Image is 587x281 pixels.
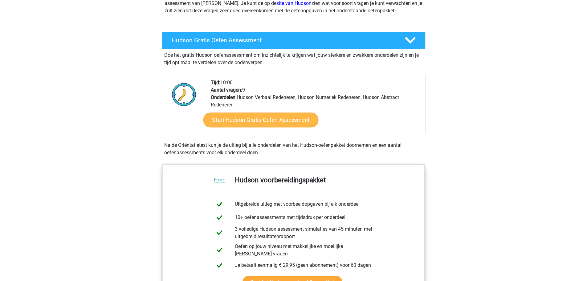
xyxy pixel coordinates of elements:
a: site van Hudson [276,0,312,6]
b: Aantal vragen: [211,87,242,93]
div: 10:00 9 Hudson Verbaal Redeneren, Hudson Numeriek Redeneren, Hudson Abstract Redeneren [206,79,425,134]
b: Onderdelen: [211,94,237,100]
a: Start Hudson Gratis Oefen Assessment [203,113,318,127]
h4: Hudson Gratis Oefen Assessment [172,37,395,44]
div: Doe het gratis Hudson oefenassessment om inzichtelijk te krijgen wat jouw sterkere en zwakkere on... [162,49,426,66]
div: Na de Oriëntatietest kun je de uitleg bij alle onderdelen van het Hudson-oefenpakket doornemen en... [162,142,426,156]
a: Hudson Gratis Oefen Assessment [159,32,428,49]
b: Tijd: [211,80,220,85]
img: Klok [169,79,200,110]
